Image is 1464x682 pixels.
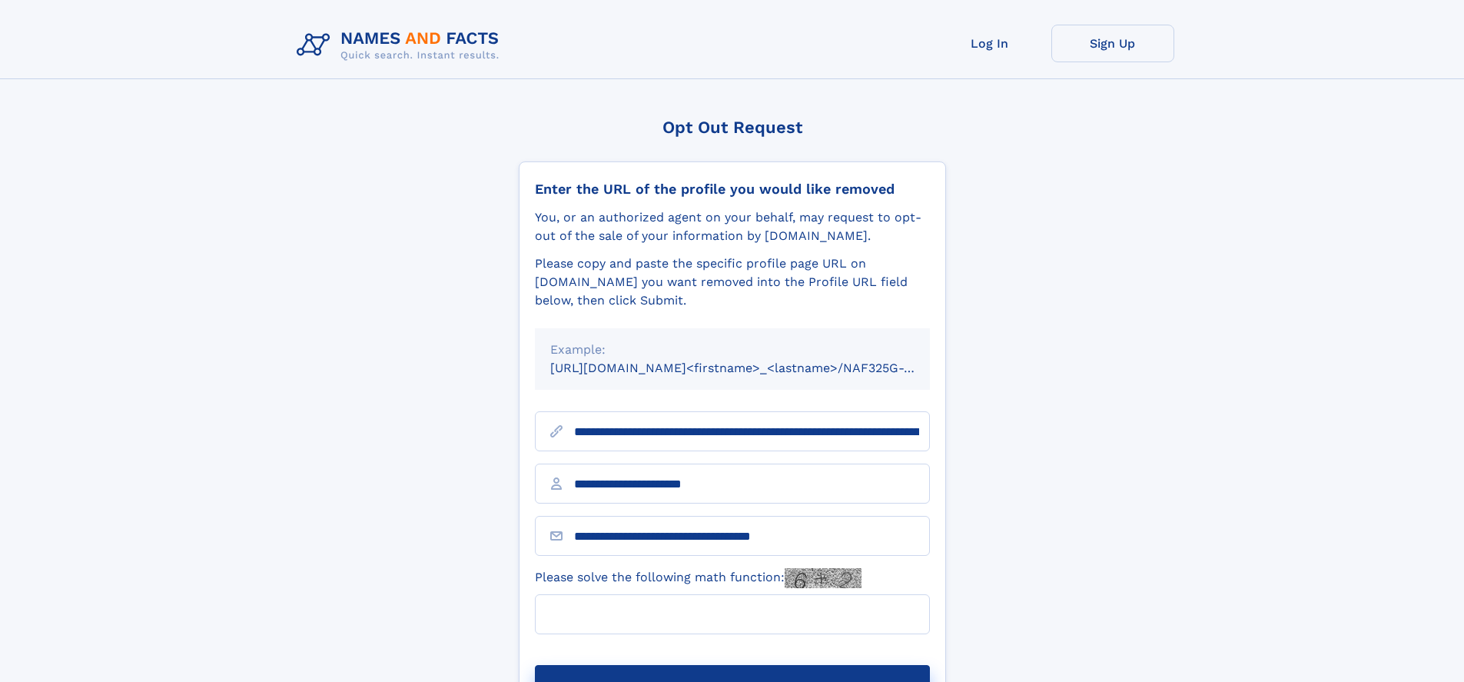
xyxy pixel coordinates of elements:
img: Logo Names and Facts [290,25,512,66]
div: You, or an authorized agent on your behalf, may request to opt-out of the sale of your informatio... [535,208,930,245]
label: Please solve the following math function: [535,568,861,588]
small: [URL][DOMAIN_NAME]<firstname>_<lastname>/NAF325G-xxxxxxxx [550,361,959,375]
div: Example: [550,341,915,359]
div: Enter the URL of the profile you would like removed [535,181,930,198]
div: Please copy and paste the specific profile page URL on [DOMAIN_NAME] you want removed into the Pr... [535,255,930,310]
div: Opt Out Request [519,118,946,137]
a: Log In [928,25,1051,62]
a: Sign Up [1051,25,1174,62]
